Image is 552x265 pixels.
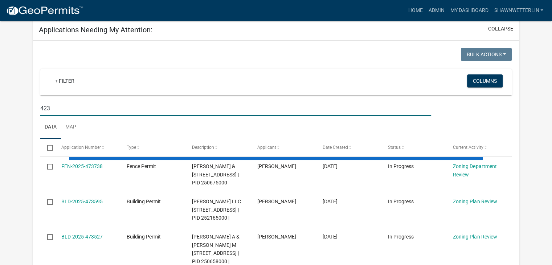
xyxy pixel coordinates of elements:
a: Admin [425,4,447,17]
datatable-header-cell: Status [381,139,446,156]
span: Building Permit [127,234,161,240]
a: My Dashboard [447,4,491,17]
span: Tyler Snyder [257,234,296,240]
a: BLD-2025-473595 [61,199,103,204]
a: Zoning Department Review [453,163,496,178]
span: Tim R Benson [257,199,296,204]
datatable-header-cell: Current Activity [446,139,511,156]
datatable-header-cell: Application Number [54,139,119,156]
datatable-header-cell: Description [185,139,250,156]
span: Application Number [61,145,101,150]
input: Search for applications [40,101,431,116]
a: Data [40,116,61,139]
a: Home [405,4,425,17]
button: collapse [488,25,513,33]
span: Building Permit [127,199,161,204]
datatable-header-cell: Select [40,139,54,156]
button: Bulk Actions [461,48,512,61]
datatable-header-cell: Applicant [250,139,315,156]
span: In Progress [388,163,413,169]
span: Fence Permit [127,163,156,169]
datatable-header-cell: Type [119,139,185,156]
span: FARRELL,WILLIAM J & APRIL L 218 SHORE ACRES RD, Houston County | PID 250675000 [192,163,239,186]
a: Zoning Plan Review [453,234,497,240]
span: 09/04/2025 [322,163,337,169]
span: 09/04/2025 [322,234,337,240]
span: CHRISTOPHERSON,WAYNE LLC 32 CRESCENT AVE, Houston County | PID 252165000 | [192,199,241,221]
datatable-header-cell: Date Created [315,139,381,156]
span: In Progress [388,234,413,240]
span: Status [388,145,400,150]
a: FEN-2025-473738 [61,163,103,169]
span: Current Activity [453,145,483,150]
span: April Farrell [257,163,296,169]
span: IVERSON,SCOTT A & KELLY M 622 SHORE ACRES RD, Houston County | PID 250658000 | [192,234,240,264]
span: Description [192,145,214,150]
h5: Applications Needing My Attention: [39,25,152,34]
button: Columns [467,74,503,87]
span: Applicant [257,145,276,150]
span: 09/04/2025 [322,199,337,204]
a: Map [61,116,81,139]
a: Zoning Plan Review [453,199,497,204]
a: + Filter [49,74,80,87]
span: Date Created [322,145,348,150]
span: In Progress [388,199,413,204]
a: BLD-2025-473527 [61,234,103,240]
span: Type [127,145,136,150]
a: ShawnWetterlin [491,4,546,17]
